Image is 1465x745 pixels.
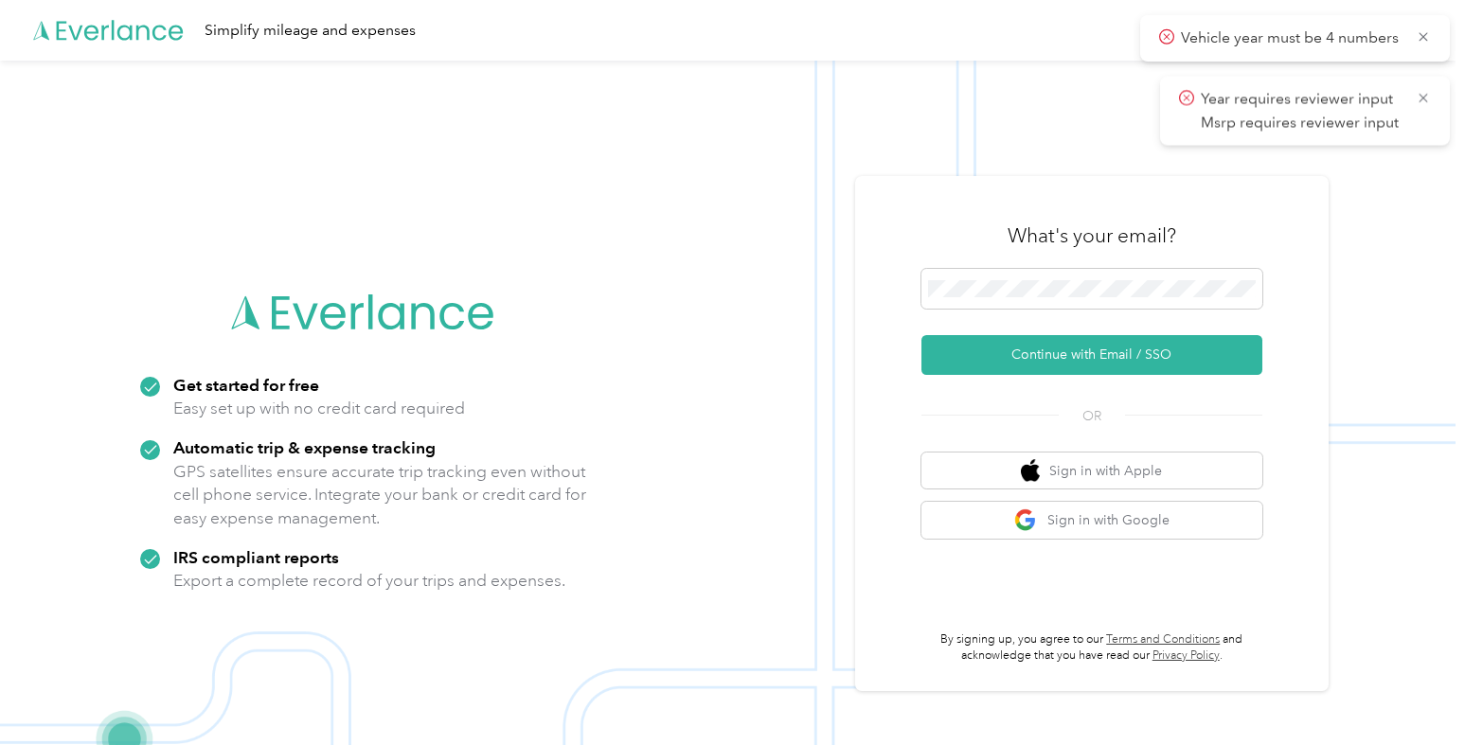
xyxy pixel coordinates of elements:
[1059,406,1125,426] span: OR
[1021,459,1040,483] img: apple logo
[1359,639,1465,745] iframe: Everlance-gr Chat Button Frame
[1152,648,1220,663] a: Privacy Policy
[173,547,339,567] strong: IRS compliant reports
[173,569,565,593] p: Export a complete record of your trips and expenses.
[1181,27,1402,50] p: Vehicle year must be 4 numbers
[1014,508,1038,532] img: google logo
[173,460,587,530] p: GPS satellites ensure accurate trip tracking even without cell phone service. Integrate your bank...
[1106,632,1220,647] a: Terms and Conditions
[921,452,1262,489] button: apple logoSign in with Apple
[921,631,1262,665] p: By signing up, you agree to our and acknowledge that you have read our .
[173,375,319,395] strong: Get started for free
[921,335,1262,375] button: Continue with Email / SSO
[921,502,1262,539] button: google logoSign in with Google
[205,19,416,43] div: Simplify mileage and expenses
[1201,87,1402,133] p: Year requires reviewer input Msrp requires reviewer input
[173,397,465,420] p: Easy set up with no credit card required
[1008,222,1176,249] h3: What's your email?
[173,437,436,457] strong: Automatic trip & expense tracking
